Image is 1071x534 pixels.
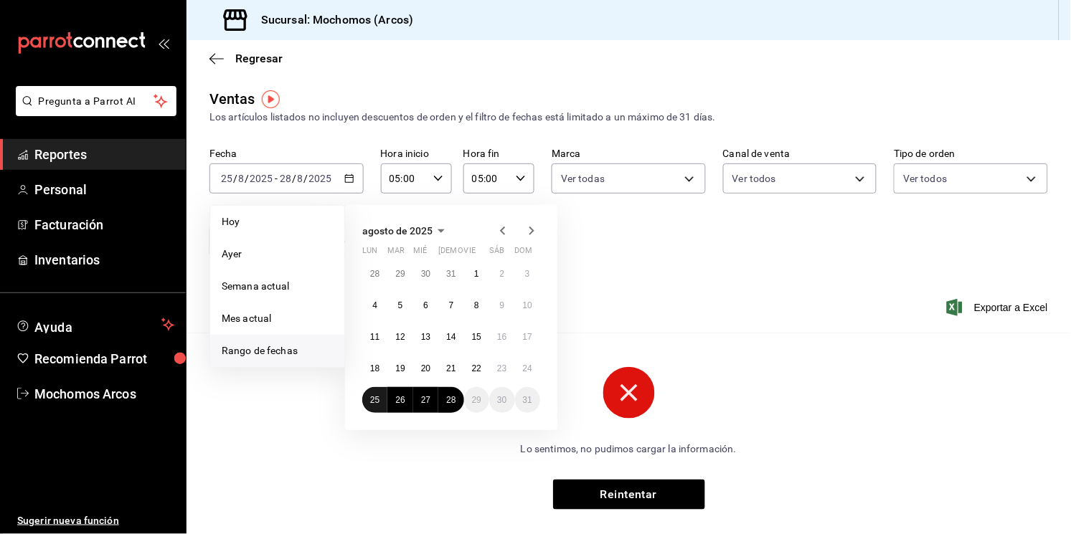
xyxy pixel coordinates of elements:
h3: Sucursal: Mochomos (Arcos) [250,11,413,29]
button: 16 de agosto de 2025 [489,324,514,350]
span: agosto de 2025 [362,225,433,237]
abbr: 23 de agosto de 2025 [497,363,506,373]
button: 18 de agosto de 2025 [362,356,387,381]
abbr: 8 de agosto de 2025 [474,300,479,310]
input: ---- [249,173,273,184]
button: 3 de agosto de 2025 [515,261,540,287]
abbr: 30 de agosto de 2025 [497,395,506,405]
abbr: jueves [438,246,523,261]
abbr: domingo [515,246,533,261]
a: Pregunta a Parrot AI [10,104,176,119]
span: Mes actual [222,311,333,326]
button: 10 de agosto de 2025 [515,292,540,318]
button: 13 de agosto de 2025 [413,324,438,350]
span: Facturación [34,215,174,234]
abbr: 12 de agosto de 2025 [395,332,405,342]
button: Exportar a Excel [950,299,1048,316]
input: -- [279,173,292,184]
abbr: 29 de agosto de 2025 [472,395,481,405]
img: Tooltip marker [262,90,280,108]
button: 11 de agosto de 2025 [362,324,387,350]
abbr: lunes [362,246,377,261]
abbr: sábado [489,246,504,261]
div: Los artículos listados no incluyen descuentos de orden y el filtro de fechas está limitado a un m... [209,110,1048,125]
abbr: 26 de agosto de 2025 [395,395,405,405]
abbr: 16 de agosto de 2025 [497,332,506,342]
abbr: 14 de agosto de 2025 [446,332,456,342]
abbr: 10 de agosto de 2025 [523,300,532,310]
button: 5 de agosto de 2025 [387,292,412,318]
abbr: 6 de agosto de 2025 [423,300,428,310]
label: Marca [552,149,706,159]
span: Mochomos Arcos [34,384,174,404]
button: 20 de agosto de 2025 [413,356,438,381]
abbr: 13 de agosto de 2025 [421,332,430,342]
span: Inventarios [34,250,174,270]
span: Hoy [222,214,333,229]
button: 23 de agosto de 2025 [489,356,514,381]
button: 17 de agosto de 2025 [515,324,540,350]
label: Tipo de orden [894,149,1048,159]
abbr: 28 de julio de 2025 [370,269,379,279]
span: Ver todos [732,171,776,186]
button: 26 de agosto de 2025 [387,387,412,413]
button: 19 de agosto de 2025 [387,356,412,381]
button: 31 de julio de 2025 [438,261,463,287]
label: Canal de venta [723,149,877,159]
button: 29 de agosto de 2025 [464,387,489,413]
span: Ver todos [903,171,947,186]
button: Pregunta a Parrot AI [16,86,176,116]
button: 7 de agosto de 2025 [438,292,463,318]
abbr: 22 de agosto de 2025 [472,363,481,373]
abbr: 18 de agosto de 2025 [370,363,379,373]
button: 8 de agosto de 2025 [464,292,489,318]
button: Regresar [209,52,283,65]
button: 30 de agosto de 2025 [489,387,514,413]
abbr: 17 de agosto de 2025 [523,332,532,342]
input: -- [220,173,233,184]
button: 21 de agosto de 2025 [438,356,463,381]
abbr: 31 de julio de 2025 [446,269,456,279]
input: -- [297,173,304,184]
button: 9 de agosto de 2025 [489,292,514,318]
button: 24 de agosto de 2025 [515,356,540,381]
button: open_drawer_menu [158,37,169,49]
span: Ayer [222,247,333,262]
button: 4 de agosto de 2025 [362,292,387,318]
button: 28 de julio de 2025 [362,261,387,287]
button: 22 de agosto de 2025 [464,356,489,381]
span: / [292,173,296,184]
abbr: 20 de agosto de 2025 [421,363,430,373]
button: agosto de 2025 [362,222,450,239]
abbr: 11 de agosto de 2025 [370,332,379,342]
abbr: 19 de agosto de 2025 [395,363,405,373]
label: Hora fin [463,149,534,159]
button: 30 de julio de 2025 [413,261,438,287]
abbr: 2 de agosto de 2025 [499,269,504,279]
label: Fecha [209,149,364,159]
span: Ver todas [561,171,605,186]
abbr: miércoles [413,246,427,261]
abbr: 24 de agosto de 2025 [523,363,532,373]
button: 15 de agosto de 2025 [464,324,489,350]
input: ---- [308,173,333,184]
p: Lo sentimos, no pudimos cargar la información. [431,442,827,457]
abbr: 15 de agosto de 2025 [472,332,481,342]
abbr: 21 de agosto de 2025 [446,363,456,373]
abbr: 31 de agosto de 2025 [523,395,532,405]
span: Semana actual [222,279,333,294]
span: Regresar [235,52,283,65]
input: -- [237,173,245,184]
button: 1 de agosto de 2025 [464,261,489,287]
button: 6 de agosto de 2025 [413,292,438,318]
span: Ayuda [34,316,156,333]
span: Pregunta a Parrot AI [39,94,154,109]
abbr: 9 de agosto de 2025 [499,300,504,310]
button: 27 de agosto de 2025 [413,387,438,413]
span: Rango de fechas [222,343,333,358]
button: 12 de agosto de 2025 [387,324,412,350]
abbr: viernes [464,246,476,261]
abbr: 25 de agosto de 2025 [370,395,379,405]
